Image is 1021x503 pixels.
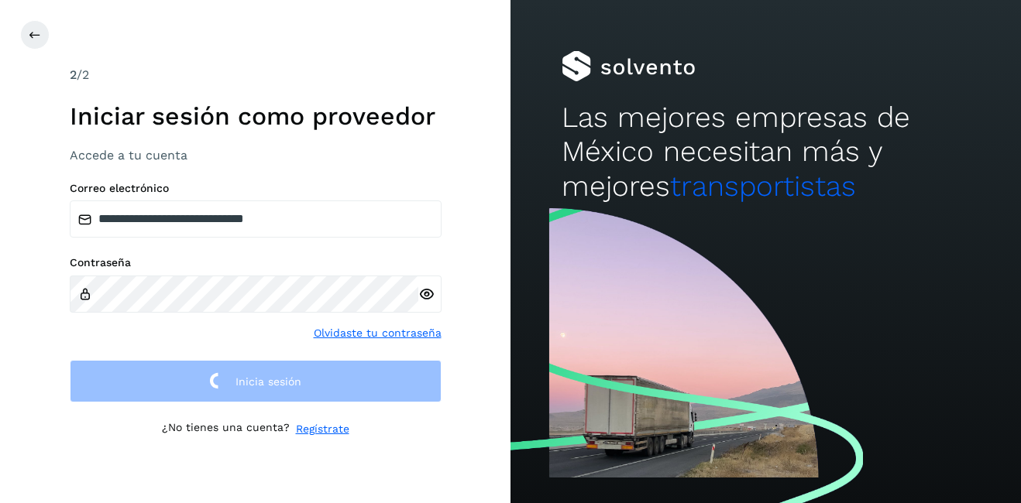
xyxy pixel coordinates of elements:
[670,169,856,203] span: transportistas
[314,325,442,341] a: Olvidaste tu contraseña
[296,421,349,437] a: Regístrate
[235,376,301,387] span: Inicia sesión
[562,101,970,204] h2: Las mejores empresas de México necesitan más y mejores
[70,66,442,84] div: /2
[70,182,442,195] label: Correo electrónico
[162,421,290,437] p: ¿No tienes una cuenta?
[70,67,77,82] span: 2
[70,256,442,269] label: Contraseña
[70,101,442,131] h1: Iniciar sesión como proveedor
[70,360,442,402] button: Inicia sesión
[70,148,442,163] h3: Accede a tu cuenta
